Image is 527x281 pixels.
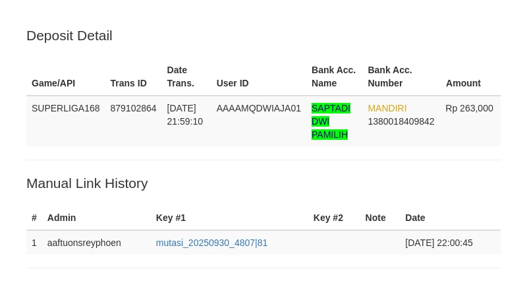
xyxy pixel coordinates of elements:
th: Game/API [26,58,105,96]
td: aaftuonsreyphoen [42,230,151,255]
a: mutasi_20250930_4807|81 [156,237,267,248]
span: MANDIRI [368,103,406,113]
td: SUPERLIGA168 [26,96,105,146]
th: # [26,206,42,230]
th: Amount [440,58,501,96]
th: Bank Acc. Number [362,58,440,96]
th: Note [360,206,401,230]
th: User ID [211,58,306,96]
th: Admin [42,206,151,230]
th: Date [400,206,501,230]
td: 879102864 [105,96,162,146]
p: Manual Link History [26,173,501,193]
th: Key #1 [151,206,308,230]
th: Key #2 [308,206,360,230]
th: Trans ID [105,58,162,96]
span: Rp 263,000 [445,103,493,113]
span: Copy 1380018409842 to clipboard [368,116,434,127]
span: AAAAMQDWIAJA01 [217,103,301,113]
th: Bank Acc. Name [306,58,362,96]
p: Deposit Detail [26,26,501,45]
span: [DATE] 21:59:10 [167,103,204,127]
td: [DATE] 22:00:45 [400,230,501,255]
th: Date Trans. [162,58,211,96]
span: Nama rekening >18 huruf, harap diedit [312,103,350,140]
td: 1 [26,230,42,255]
